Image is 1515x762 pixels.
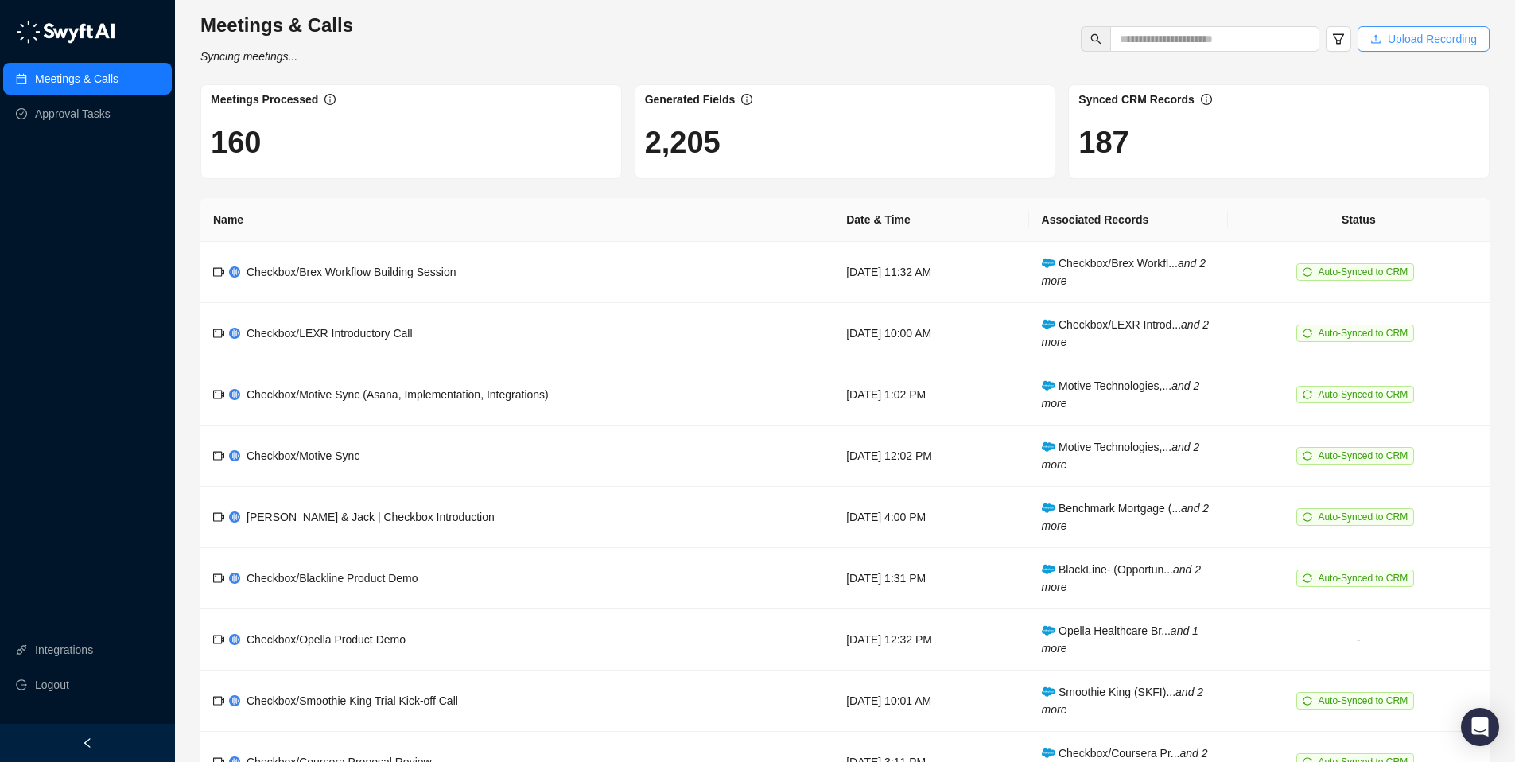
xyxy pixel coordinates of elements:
[200,50,297,63] i: Syncing meetings...
[833,426,1028,487] td: [DATE] 12:02 PM
[1042,257,1206,287] i: and 2 more
[247,449,359,462] span: Checkbox/Motive Sync
[1042,318,1210,348] span: Checkbox/LEXR Introd...
[1029,198,1228,242] th: Associated Records
[1303,451,1312,461] span: sync
[247,572,418,585] span: Checkbox/Blackline Product Demo
[1042,502,1210,532] i: and 2 more
[16,20,115,44] img: logo-05li4sbe.png
[1042,502,1210,532] span: Benchmark Mortgage (...
[229,389,240,400] img: chorus-BBBF9yxZ.png
[229,450,240,461] img: chorus-BBBF9yxZ.png
[247,327,413,340] span: Checkbox/LEXR Introductory Call
[1303,573,1312,583] span: sync
[1318,695,1408,706] span: Auto-Synced to CRM
[1318,266,1408,278] span: Auto-Synced to CRM
[213,450,224,461] span: video-camera
[1042,686,1204,716] i: and 2 more
[213,573,224,584] span: video-camera
[1318,450,1408,461] span: Auto-Synced to CRM
[16,679,27,690] span: logout
[1318,573,1408,584] span: Auto-Synced to CRM
[35,63,118,95] a: Meetings & Calls
[200,13,353,38] h3: Meetings & Calls
[1201,94,1212,105] span: info-circle
[1078,93,1194,106] span: Synced CRM Records
[1303,390,1312,399] span: sync
[1303,329,1312,338] span: sync
[229,695,240,706] img: chorus-BBBF9yxZ.png
[1318,389,1408,400] span: Auto-Synced to CRM
[1042,624,1198,655] span: Opella Healthcare Br...
[324,94,336,105] span: info-circle
[213,328,224,339] span: video-camera
[1042,563,1201,593] i: and 2 more
[229,634,240,645] img: chorus-BBBF9yxZ.png
[229,511,240,523] img: chorus-BBBF9yxZ.png
[1332,33,1345,45] span: filter
[247,511,495,523] span: [PERSON_NAME] & Jack | Checkbox Introduction
[247,633,406,646] span: Checkbox/Opella Product Demo
[213,634,224,645] span: video-camera
[833,609,1028,671] td: [DATE] 12:32 PM
[200,198,833,242] th: Name
[1318,511,1408,523] span: Auto-Synced to CRM
[1042,563,1201,593] span: BlackLine- (Opportun...
[1042,379,1200,410] span: Motive Technologies,...
[35,634,93,666] a: Integrations
[1090,33,1101,45] span: search
[741,94,752,105] span: info-circle
[833,242,1028,303] td: [DATE] 11:32 AM
[35,98,111,130] a: Approval Tasks
[229,573,240,584] img: chorus-BBBF9yxZ.png
[229,328,240,339] img: chorus-BBBF9yxZ.png
[1042,686,1204,716] span: Smoothie King (SKFI)...
[833,671,1028,732] td: [DATE] 10:01 AM
[211,93,318,106] span: Meetings Processed
[645,93,736,106] span: Generated Fields
[1042,441,1200,471] span: Motive Technologies,...
[35,669,69,701] span: Logout
[645,124,1046,161] h1: 2,205
[1303,512,1312,522] span: sync
[1042,624,1198,655] i: and 1 more
[247,694,458,707] span: Checkbox/Smoothie King Trial Kick-off Call
[82,737,93,748] span: left
[1318,328,1408,339] span: Auto-Synced to CRM
[833,303,1028,364] td: [DATE] 10:00 AM
[1228,198,1490,242] th: Status
[211,124,612,161] h1: 160
[1042,441,1200,471] i: and 2 more
[213,389,224,400] span: video-camera
[1388,30,1477,48] span: Upload Recording
[1042,257,1206,287] span: Checkbox/Brex Workfl...
[1303,267,1312,277] span: sync
[1042,318,1210,348] i: and 2 more
[229,266,240,278] img: chorus-BBBF9yxZ.png
[1228,609,1490,671] td: -
[1461,708,1499,746] div: Open Intercom Messenger
[213,511,224,523] span: video-camera
[833,487,1028,548] td: [DATE] 4:00 PM
[833,198,1028,242] th: Date & Time
[1078,124,1479,161] h1: 187
[1042,379,1200,410] i: and 2 more
[833,548,1028,609] td: [DATE] 1:31 PM
[247,266,456,278] span: Checkbox/Brex Workflow Building Session
[1358,26,1490,52] button: Upload Recording
[213,695,224,706] span: video-camera
[833,364,1028,426] td: [DATE] 1:02 PM
[1370,33,1381,45] span: upload
[247,388,549,401] span: Checkbox/Motive Sync (Asana, Implementation, Integrations)
[213,266,224,278] span: video-camera
[1303,696,1312,706] span: sync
